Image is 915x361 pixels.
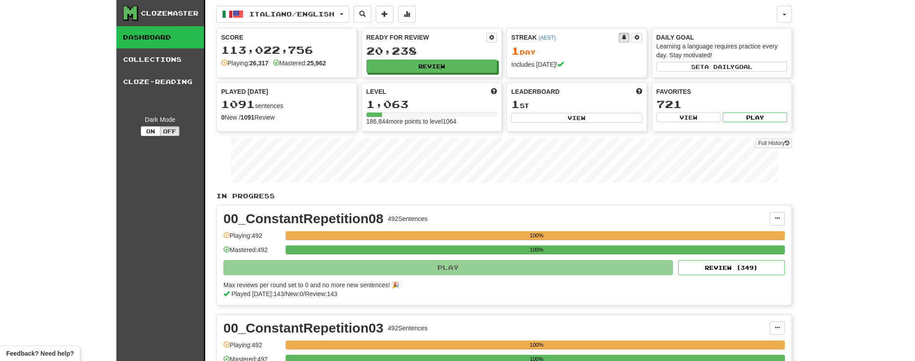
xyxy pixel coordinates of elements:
span: Score more points to level up [491,87,497,96]
span: Played [DATE] [221,87,268,96]
div: 20,238 [366,45,497,56]
div: 100% [288,341,785,349]
div: st [511,99,642,110]
strong: 0 [221,114,225,121]
div: 113,022,756 [221,44,352,56]
span: a daily [704,64,735,70]
div: Max reviews per round set to 0 and no more new sentences! 🎉 [223,281,780,289]
span: This week in points, UTC [636,87,642,96]
div: Playing: 492 [223,231,281,246]
button: Add sentence to collection [376,6,394,23]
div: 1,063 [366,99,497,110]
p: In Progress [216,192,792,201]
button: View [656,112,721,122]
a: Full History [756,138,792,148]
div: 100% [288,231,785,240]
strong: 1091 [241,114,255,121]
div: Playing: [221,59,269,68]
span: 1091 [221,98,255,110]
button: View [511,113,642,123]
div: Mastered: 492 [223,245,281,260]
span: Played [DATE]: 143 [231,290,284,297]
button: On [141,126,160,136]
div: New / Review [221,113,352,122]
span: Italiano / English [249,10,334,18]
div: 492 Sentences [388,324,428,333]
button: Play [723,112,787,122]
div: Streak [511,33,619,42]
div: 721 [656,99,788,110]
a: Collections [116,48,204,71]
div: Clozemaster [141,9,199,18]
button: Seta dailygoal [656,62,788,72]
span: New: 0 [286,290,303,297]
div: Score [221,33,352,42]
span: 1 [511,98,520,110]
strong: 25,962 [307,60,326,67]
span: Open feedback widget [6,349,74,358]
span: / [284,290,286,297]
button: Review [366,60,497,73]
div: Learning a language requires practice every day. Stay motivated! [656,42,788,60]
span: Review: 143 [305,290,337,297]
div: sentences [221,99,352,110]
div: Daily Goal [656,33,788,42]
button: Review (349) [678,260,785,275]
a: Cloze-Reading [116,71,204,93]
span: 1 [511,44,520,57]
a: Dashboard [116,26,204,48]
div: Playing: 492 [223,341,281,355]
button: Italiano/English [216,6,349,23]
div: 00_ConstantRepetition08 [223,212,383,225]
div: 186,844 more points to level 1064 [366,117,497,126]
div: 100% [288,245,785,254]
span: Leaderboard [511,87,560,96]
div: Mastered: [273,59,326,68]
button: Play [223,260,673,275]
a: (AEST) [538,35,556,41]
div: Favorites [656,87,788,96]
strong: 26,317 [250,60,269,67]
button: Search sentences [354,6,371,23]
div: Dark Mode [123,115,197,124]
div: Day [511,45,642,57]
div: 492 Sentences [388,214,428,223]
div: 00_ConstantRepetition03 [223,321,383,335]
div: Includes [DATE]! [511,60,642,69]
button: Off [160,126,179,136]
div: Ready for Review [366,33,487,42]
button: More stats [398,6,416,23]
span: / [303,290,305,297]
span: Level [366,87,386,96]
